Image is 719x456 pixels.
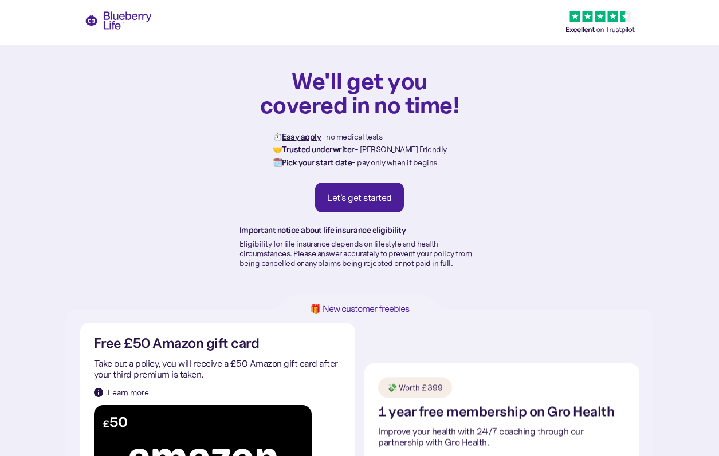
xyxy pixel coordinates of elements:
a: Learn more [94,387,149,398]
h1: 🎁 New customer freebies [292,304,427,314]
p: Improve your health with 24/7 coaching through our partnership with Gro Health. [378,426,626,448]
strong: Easy apply [282,132,321,142]
div: Let's get started [327,192,392,203]
strong: Trusted underwriter [282,144,355,154]
p: ⏱️ - no medical tests 🤝 - [PERSON_NAME] Friendly 🗓️ - pay only when it begins [273,130,447,169]
p: Eligibility for life insurance depends on lifestyle and health circumstances. Please answer accur... [239,239,480,268]
div: 💸 Worth £399 [387,382,443,394]
a: Let's get started [315,183,404,212]
h2: Free £50 Amazon gift card [94,336,260,351]
strong: Pick your start date [282,157,352,168]
div: Learn more [108,387,149,398]
p: Take out a policy, you will receive a £50 Amazon gift card after your third premium is taken. [94,358,341,380]
h2: 1 year free membership on Gro Health [378,405,614,419]
strong: Important notice about life insurance eligibility [239,225,406,235]
h1: We'll get you covered in no time! [260,69,460,117]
